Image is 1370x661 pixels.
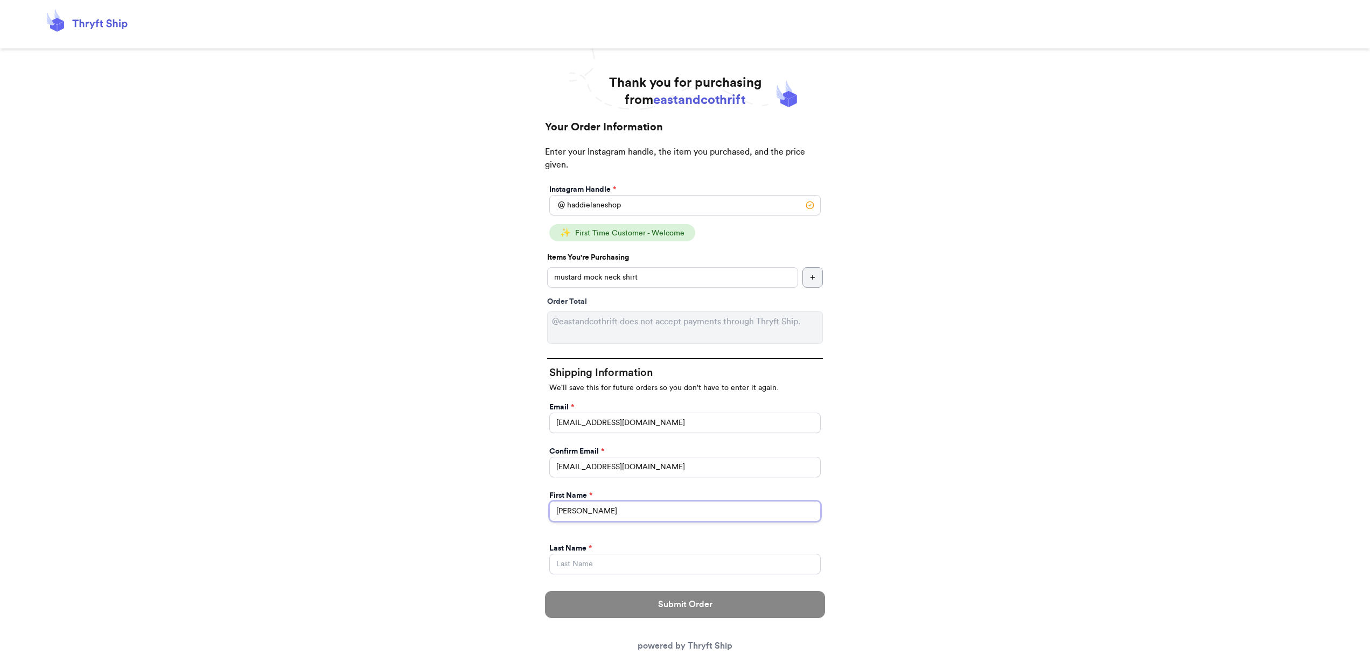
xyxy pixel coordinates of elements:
[547,296,823,307] div: Order Total
[549,195,565,215] div: @
[549,501,821,521] input: First Name
[549,382,821,393] p: We'll save this for future orders so you don't have to enter it again.
[549,365,821,380] h2: Shipping Information
[560,228,571,237] span: ✨
[549,490,592,501] label: First Name
[575,229,684,237] span: First Time Customer - Welcome
[547,267,798,288] input: ex.funky hat
[549,457,821,477] input: Confirm Email
[549,413,821,433] input: Email
[609,74,761,109] h1: Thank you for purchasing from
[549,402,574,413] label: Email
[549,543,592,554] label: Last Name
[638,642,732,650] a: powered by Thryft Ship
[545,145,825,182] p: Enter your Instagram handle, the item you purchased, and the price given.
[653,94,746,107] span: eastandcothrift
[547,252,823,263] p: Items You're Purchasing
[545,591,825,618] button: Submit Order
[549,554,821,574] input: Last Name
[549,446,604,457] label: Confirm Email
[545,120,825,145] h2: Your Order Information
[549,184,616,195] label: Instagram Handle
